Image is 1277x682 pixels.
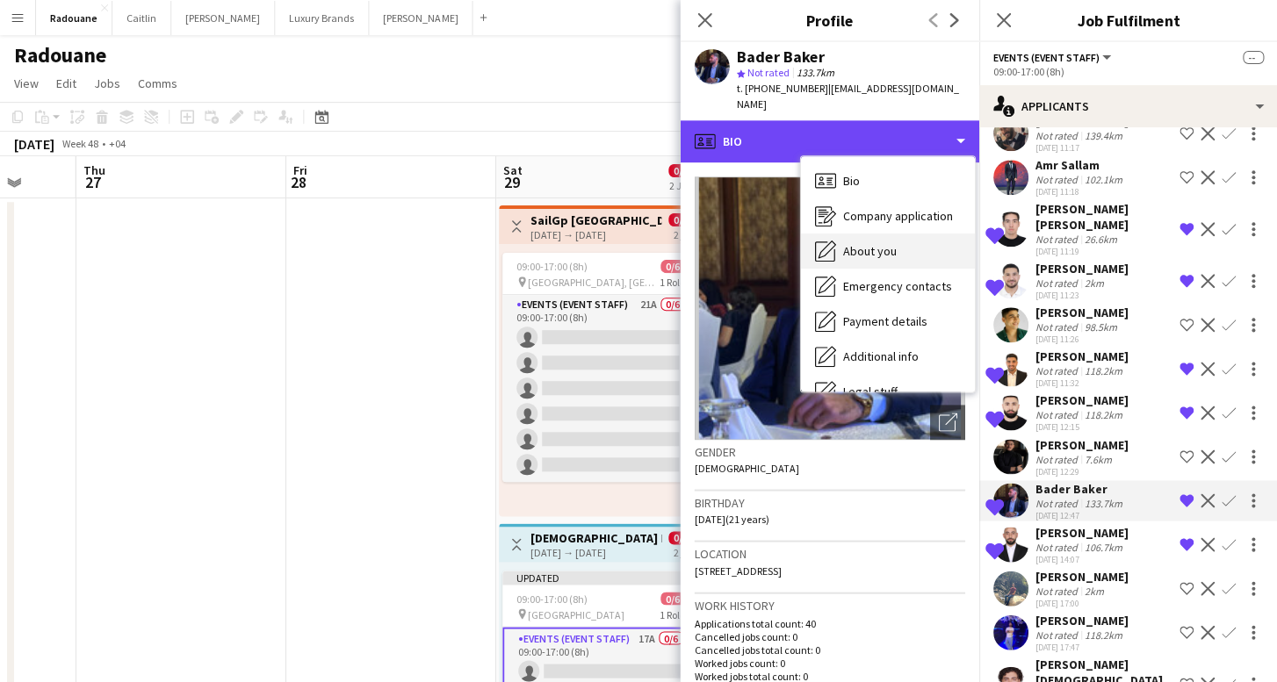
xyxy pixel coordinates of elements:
div: Amr Sallam [1035,157,1125,173]
div: Additional info [800,339,974,374]
div: [DATE] 17:47 [1035,641,1128,652]
span: 0/6 [660,260,685,273]
span: Additional info [842,348,918,364]
a: View [7,72,46,95]
h1: Radouane [14,42,106,68]
div: [DATE] 12:15 [1035,421,1128,433]
div: [PERSON_NAME] [1035,261,1128,276]
h3: Profile [680,9,978,32]
a: Jobs [87,72,127,95]
div: [DATE] 11:19 [1035,246,1172,257]
span: 0/12 [668,213,698,226]
h3: Work history [694,597,964,613]
div: Bader Baker [736,49,824,65]
div: Not rated [1035,233,1080,246]
div: Legal stuff [800,374,974,409]
div: [DATE] 11:23 [1035,290,1128,301]
div: [DATE] → [DATE] [530,546,661,559]
div: Not rated [1035,276,1080,290]
h3: [DEMOGRAPHIC_DATA] ROLE | Sail GP | Giant Flags [530,530,661,546]
div: Open photos pop-in [929,405,964,440]
button: [PERSON_NAME] [369,1,473,35]
div: 98.5km [1080,320,1120,334]
div: [DATE] → [DATE] [530,228,661,241]
span: [GEOGRAPHIC_DATA], [GEOGRAPHIC_DATA] [528,276,660,289]
button: Radouane [36,1,112,35]
div: 118.2km [1080,628,1125,641]
div: Not rated [1035,628,1080,641]
p: Cancelled jobs total count: 0 [694,643,964,656]
div: About you [800,233,974,269]
button: Events (Event Staff) [992,51,1113,64]
h3: Gender [694,443,964,459]
div: Not rated [1035,540,1080,553]
div: [PERSON_NAME] [1035,392,1128,408]
span: Events (Event Staff) [992,51,1099,64]
div: 139.4km [1080,129,1125,142]
span: 29 [501,172,523,192]
div: Bader Baker [1035,480,1125,496]
span: 0/12 [668,531,698,544]
div: 2km [1080,276,1107,290]
div: 2 jobs [674,544,698,559]
p: Cancelled jobs count: 0 [694,629,964,643]
div: [DATE] [14,135,54,153]
span: [DATE] (21 years) [694,512,768,525]
span: | [EMAIL_ADDRESS][DOMAIN_NAME] [736,82,958,111]
h3: Birthday [694,494,964,510]
button: Luxury Brands [275,1,369,35]
a: Edit [49,72,83,95]
div: 2 jobs [674,226,698,241]
h3: SailGp [GEOGRAPHIC_DATA] [530,212,661,228]
div: [DATE] 11:17 [1035,142,1128,154]
span: Payment details [842,313,927,329]
div: Bio [800,163,974,198]
div: Emergency contacts [800,269,974,304]
div: Not rated [1035,584,1080,597]
div: 2 Jobs [669,179,697,192]
span: 0/12 [668,164,698,177]
div: [PERSON_NAME] [1035,305,1128,320]
div: [PERSON_NAME] [PERSON_NAME] [1035,201,1172,233]
span: Emergency contacts [842,278,951,294]
span: Thu [83,162,105,178]
h3: Job Fulfilment [978,9,1277,32]
div: Not rated [1035,173,1080,186]
div: [DATE] 17:00 [1035,597,1128,608]
span: [DEMOGRAPHIC_DATA] [694,461,798,474]
div: [DATE] 11:26 [1035,334,1128,345]
div: 2km [1080,584,1107,597]
app-job-card: 09:00-17:00 (8h)0/6 [GEOGRAPHIC_DATA], [GEOGRAPHIC_DATA]1 RoleEvents (Event Staff)21A0/609:00-17:... [502,253,699,482]
div: Bio [680,120,978,162]
div: [PERSON_NAME] [1035,612,1128,628]
div: Payment details [800,304,974,339]
div: Not rated [1035,452,1080,465]
span: 09:00-17:00 (8h) [516,592,588,605]
span: Fri [293,162,307,178]
div: [PERSON_NAME] [1035,348,1128,364]
span: Legal stuff [842,384,897,399]
div: Company application [800,198,974,233]
span: Comms [138,75,177,91]
span: [STREET_ADDRESS] [694,564,781,577]
span: About you [842,243,896,259]
div: Not rated [1035,496,1080,509]
div: Not rated [1035,129,1080,142]
div: 7.6km [1080,452,1115,465]
span: 133.7km [792,66,837,79]
app-card-role: Events (Event Staff)21A0/609:00-17:00 (8h) [502,295,699,482]
button: Caitlin [112,1,171,35]
div: Not rated [1035,320,1080,334]
span: Jobs [94,75,120,91]
div: [DATE] 12:29 [1035,465,1128,477]
h3: Location [694,545,964,561]
span: 28 [291,172,307,192]
div: 09:00-17:00 (8h) [992,65,1263,78]
span: 27 [81,172,105,192]
span: Not rated [747,66,789,79]
span: Week 48 [58,137,102,150]
div: +04 [109,137,126,150]
span: 09:00-17:00 (8h) [516,260,588,273]
span: -- [1242,51,1263,64]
